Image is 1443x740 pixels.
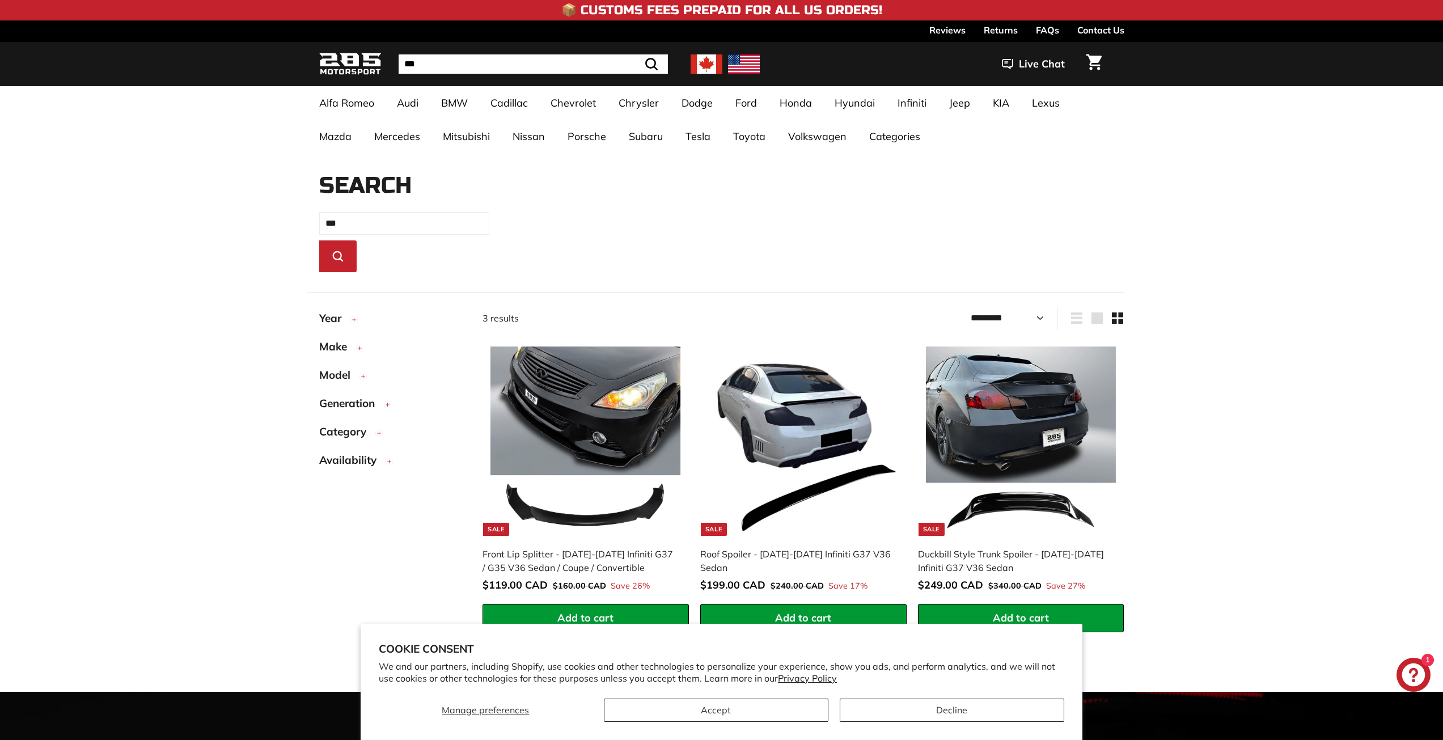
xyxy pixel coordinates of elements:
[479,86,539,120] a: Cadillac
[483,578,548,591] span: $119.00 CAD
[501,120,556,153] a: Nissan
[557,611,613,624] span: Add to cart
[483,523,509,536] div: Sale
[670,86,724,120] a: Dodge
[768,86,823,120] a: Honda
[724,86,768,120] a: Ford
[988,581,1042,591] span: $340.00 CAD
[918,604,1124,632] button: Add to cart
[319,449,464,477] button: Availability
[700,604,907,632] button: Add to cart
[858,120,932,153] a: Categories
[708,346,898,536] img: g37 spoiler
[319,173,1124,198] h1: Search
[700,578,765,591] span: $199.00 CAD
[987,50,1080,78] button: Live Chat
[778,673,837,684] a: Privacy Policy
[386,86,430,120] a: Audi
[553,581,606,591] span: $160.00 CAD
[561,3,882,17] h4: 📦 Customs Fees Prepaid for All US Orders!
[1077,20,1124,40] a: Contact Us
[319,424,375,440] span: Category
[379,699,592,722] button: Manage preferences
[777,120,858,153] a: Volkswagen
[919,523,945,536] div: Sale
[918,547,1113,574] div: Duckbill Style Trunk Spoiler - [DATE]-[DATE] Infiniti G37 V36 Sedan
[771,581,824,591] span: $240.00 CAD
[319,452,385,468] span: Availability
[984,20,1018,40] a: Returns
[617,120,674,153] a: Subaru
[607,86,670,120] a: Chrysler
[700,547,895,574] div: Roof Spoiler - [DATE]-[DATE] Infiniti G37 V36 Sedan
[319,363,464,392] button: Model
[539,86,607,120] a: Chevrolet
[674,120,722,153] a: Tesla
[938,86,981,120] a: Jeep
[611,580,650,593] span: Save 26%
[431,120,501,153] a: Mitsubishi
[442,704,529,716] span: Manage preferences
[828,580,868,593] span: Save 17%
[1019,57,1065,71] span: Live Chat
[556,120,617,153] a: Porsche
[319,367,359,383] span: Model
[1046,580,1085,593] span: Save 27%
[319,392,464,420] button: Generation
[308,120,363,153] a: Mazda
[918,338,1124,604] a: Sale Duckbill Style Trunk Spoiler - [DATE]-[DATE] Infiniti G37 V36 Sedan Save 27%
[379,642,1064,656] h2: Cookie consent
[483,338,689,604] a: Sale Front Lip Splitter - [DATE]-[DATE] Infiniti G37 / G35 V36 Sedan / Coupe / Convertible Save 26%
[308,86,386,120] a: Alfa Romeo
[918,578,983,591] span: $249.00 CAD
[701,523,727,536] div: Sale
[319,51,382,78] img: Logo_285_Motorsport_areodynamics_components
[700,338,907,604] a: Sale g37 spoiler Roof Spoiler - [DATE]-[DATE] Infiniti G37 V36 Sedan Save 17%
[363,120,431,153] a: Mercedes
[319,339,356,355] span: Make
[993,611,1049,624] span: Add to cart
[319,212,489,235] input: Search
[319,395,383,412] span: Generation
[430,86,479,120] a: BMW
[775,611,831,624] span: Add to cart
[823,86,886,120] a: Hyundai
[981,86,1021,120] a: KIA
[319,335,464,363] button: Make
[604,699,828,722] button: Accept
[319,307,464,335] button: Year
[1080,45,1108,83] a: Cart
[483,604,689,632] button: Add to cart
[1393,658,1434,695] inbox-online-store-chat: Shopify online store chat
[319,420,464,449] button: Category
[840,699,1064,722] button: Decline
[399,54,668,74] input: Search
[319,310,350,327] span: Year
[483,311,803,325] div: 3 results
[1036,20,1059,40] a: FAQs
[379,661,1064,684] p: We and our partners, including Shopify, use cookies and other technologies to personalize your ex...
[722,120,777,153] a: Toyota
[929,20,966,40] a: Reviews
[886,86,938,120] a: Infiniti
[483,547,678,574] div: Front Lip Splitter - [DATE]-[DATE] Infiniti G37 / G35 V36 Sedan / Coupe / Convertible
[1021,86,1071,120] a: Lexus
